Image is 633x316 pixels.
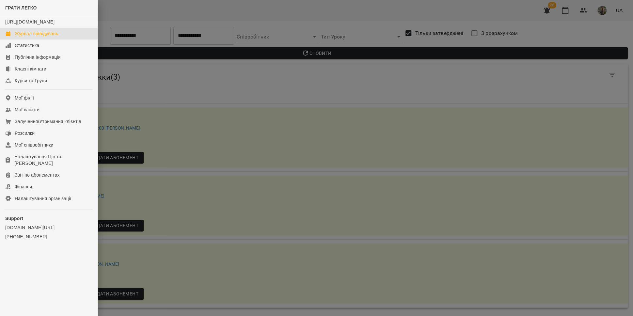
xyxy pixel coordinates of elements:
[5,233,92,240] a: [PHONE_NUMBER]
[14,153,92,166] div: Налаштування Цін та [PERSON_NAME]
[15,95,34,101] div: Мої філії
[15,195,71,202] div: Налаштування організації
[15,130,35,136] div: Розсилки
[5,19,55,24] a: [URL][DOMAIN_NAME]
[5,5,37,10] span: ГРАТИ ЛЕГКО
[5,215,92,222] p: Support
[15,77,47,84] div: Курси та Групи
[15,42,40,49] div: Статистика
[15,54,60,60] div: Публічна інформація
[15,30,58,37] div: Журнал відвідувань
[15,106,40,113] div: Мої клієнти
[15,118,81,125] div: Залучення/Утримання клієнтів
[15,183,32,190] div: Фінанси
[15,142,54,148] div: Мої співробітники
[5,224,92,231] a: [DOMAIN_NAME][URL]
[15,66,46,72] div: Класні кімнати
[15,172,60,178] div: Звіт по абонементах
